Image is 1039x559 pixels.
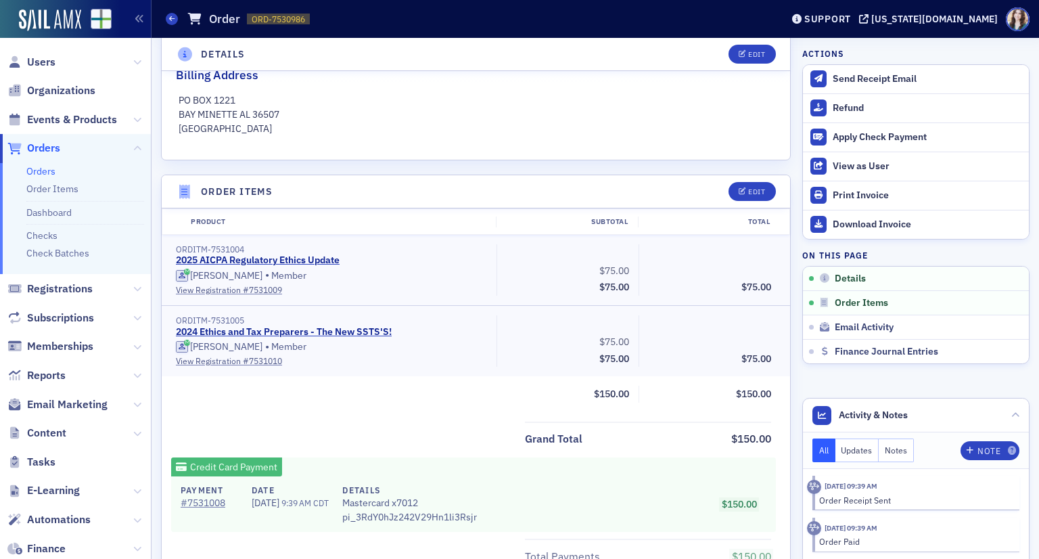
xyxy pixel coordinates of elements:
a: [PERSON_NAME] [176,270,262,282]
a: Users [7,55,55,70]
a: 2025 AICPA Regulatory Ethics Update [176,254,340,267]
div: Download Invoice [833,219,1022,231]
div: Apply Check Payment [833,131,1022,143]
div: Order Receipt Sent [819,494,1011,506]
span: Events & Products [27,112,117,127]
span: $150.00 [736,388,771,400]
span: Registrations [27,282,93,296]
a: Subscriptions [7,311,94,326]
span: Reports [27,368,66,383]
div: Member [176,269,487,282]
div: Activity [807,480,821,494]
img: SailAMX [19,9,81,31]
a: #7531008 [181,496,237,510]
span: Subscriptions [27,311,94,326]
div: Print Invoice [833,189,1022,202]
div: Order Paid [819,535,1011,547]
span: Grand Total [525,431,587,447]
div: Support [804,13,851,25]
span: Order Items [835,297,888,309]
button: Apply Check Payment [803,122,1029,152]
div: Send Receipt Email [833,73,1022,85]
a: E-Learning [7,483,80,498]
button: Notes [879,439,914,462]
span: Profile [1006,7,1030,31]
h4: Details [201,47,246,62]
div: Note [977,447,1000,455]
a: Dashboard [26,206,72,219]
button: Send Receipt Email [803,65,1029,93]
a: View Registration #7531010 [176,355,487,367]
a: Memberships [7,339,93,354]
span: $150.00 [731,432,771,445]
span: Details [835,273,866,285]
a: Automations [7,512,91,527]
span: Email Marketing [27,397,108,412]
a: Orders [26,165,55,177]
a: Orders [7,141,60,156]
div: Member [176,340,487,354]
button: All [812,439,835,462]
p: BAY MINETTE AL 36507 [179,108,774,122]
h4: Payment [181,484,237,496]
h4: On this page [802,249,1030,261]
button: Note [961,441,1019,460]
span: $75.00 [599,336,629,348]
a: [PERSON_NAME] [176,341,262,353]
span: $150.00 [594,388,629,400]
time: 6/24/2025 09:39 AM [825,481,877,491]
span: CDT [311,497,329,508]
div: Refund [833,102,1022,114]
a: Content [7,426,66,441]
h4: Order Items [201,185,273,199]
time: 6/24/2025 09:39 AM [825,523,877,533]
div: Activity [807,521,821,535]
div: [US_STATE][DOMAIN_NAME] [871,13,998,25]
span: Content [27,426,66,441]
h4: Details [342,484,477,496]
h4: Actions [802,47,844,60]
div: Total [638,217,780,227]
a: Download Invoice [803,210,1029,239]
span: [DATE] [252,497,281,509]
span: Orders [27,141,60,156]
button: [US_STATE][DOMAIN_NAME] [859,14,1002,24]
span: • [265,340,269,354]
a: Registrations [7,282,93,296]
div: ORDITM-7531005 [176,315,487,326]
a: Email Marketing [7,397,108,412]
a: Reports [7,368,66,383]
span: Finance Journal Entries [835,346,938,358]
span: $75.00 [741,353,771,365]
a: Print Invoice [803,181,1029,210]
span: $150.00 [722,498,757,510]
a: Organizations [7,83,95,98]
a: Check Batches [26,247,89,259]
p: PO BOX 1221 [179,93,774,108]
span: Finance [27,541,66,556]
a: Finance [7,541,66,556]
span: Organizations [27,83,95,98]
span: Users [27,55,55,70]
a: Tasks [7,455,55,470]
span: Mastercard x7012 [342,496,477,510]
span: • [265,269,269,282]
span: $75.00 [599,265,629,277]
div: Credit Card Payment [171,457,282,476]
p: [GEOGRAPHIC_DATA] [179,122,774,136]
div: Subtotal [496,217,638,227]
div: [PERSON_NAME] [190,270,262,282]
div: Grand Total [525,431,582,447]
a: 2024 Ethics and Tax Preparers - The New SSTS'S! [176,326,392,338]
span: $75.00 [599,281,629,293]
span: Activity & Notes [839,408,908,422]
a: Order Items [26,183,78,195]
div: ORDITM-7531004 [176,244,487,254]
button: Refund [803,93,1029,122]
div: Product [181,217,496,227]
span: Tasks [27,455,55,470]
div: [PERSON_NAME] [190,341,262,353]
span: Memberships [27,339,93,354]
span: ORD-7530986 [252,14,305,25]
